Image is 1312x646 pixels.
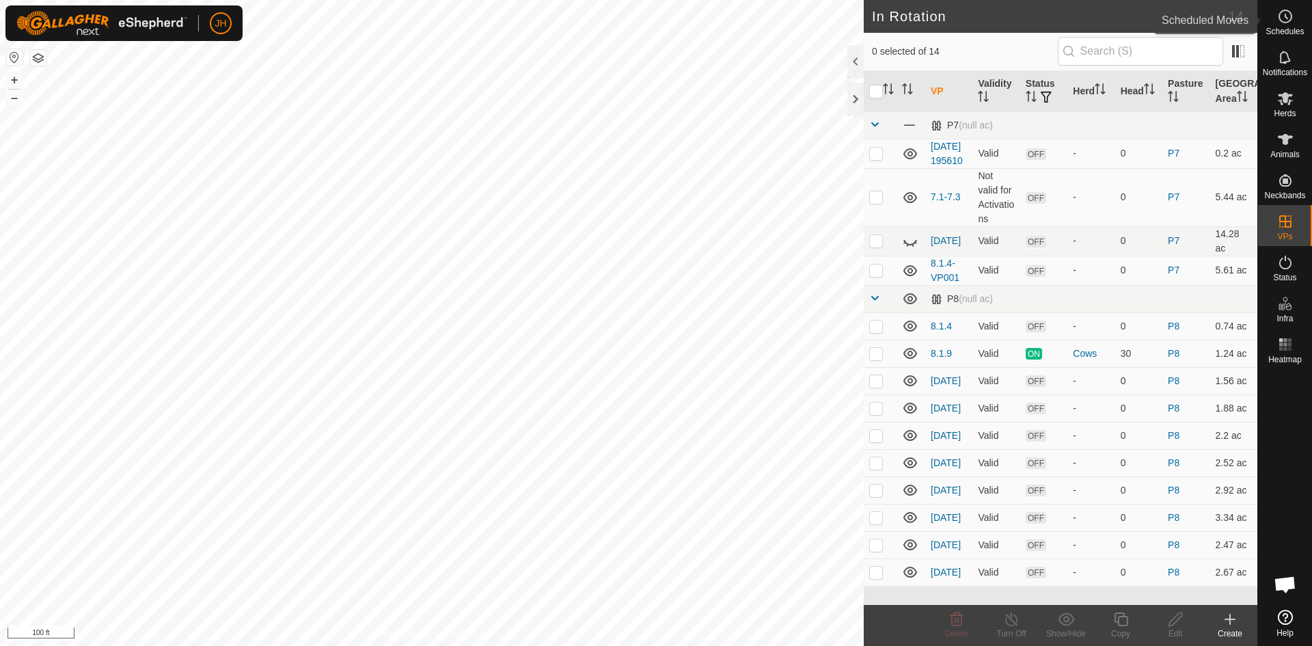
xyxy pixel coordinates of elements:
[1073,234,1109,248] div: -
[1115,367,1162,394] td: 0
[1264,191,1305,200] span: Neckbands
[1210,558,1257,586] td: 2.67 ac
[1270,150,1300,159] span: Animals
[972,256,1020,285] td: Valid
[1168,148,1179,159] a: P7
[1026,539,1046,551] span: OFF
[1210,422,1257,449] td: 2.2 ac
[1115,394,1162,422] td: 0
[1115,340,1162,367] td: 30
[959,293,993,304] span: (null ac)
[1115,504,1162,531] td: 0
[1210,504,1257,531] td: 3.34 ac
[1210,367,1257,394] td: 1.56 ac
[1073,401,1109,416] div: -
[1274,109,1296,118] span: Herds
[931,191,961,202] a: 7.1-7.3
[1093,628,1148,640] div: Copy
[1073,347,1109,361] div: Cows
[30,50,46,66] button: Map Layers
[1237,93,1248,104] p-sorticon: Activate to sort
[1073,511,1109,525] div: -
[972,504,1020,531] td: Valid
[931,485,961,496] a: [DATE]
[931,375,961,386] a: [DATE]
[1115,422,1162,449] td: 0
[972,558,1020,586] td: Valid
[1073,538,1109,552] div: -
[1026,403,1046,414] span: OFF
[1058,37,1223,66] input: Search (S)
[1026,348,1042,360] span: ON
[1067,71,1115,112] th: Herd
[972,422,1020,449] td: Valid
[378,628,429,641] a: Privacy Policy
[902,85,913,96] p-sorticon: Activate to sort
[972,139,1020,168] td: Valid
[1168,235,1179,246] a: P7
[16,11,187,36] img: Gallagher Logo
[1265,564,1306,605] div: Open chat
[1020,71,1067,112] th: Status
[1073,146,1109,161] div: -
[1026,512,1046,524] span: OFF
[945,629,969,638] span: Delete
[972,394,1020,422] td: Valid
[931,403,961,414] a: [DATE]
[1073,429,1109,443] div: -
[931,348,952,359] a: 8.1.9
[972,312,1020,340] td: Valid
[1168,348,1179,359] a: P8
[1026,567,1046,578] span: OFF
[984,628,1039,640] div: Turn Off
[1168,430,1179,441] a: P8
[959,120,993,131] span: (null ac)
[1026,93,1037,104] p-sorticon: Activate to sort
[872,8,1229,25] h2: In Rotation
[1148,628,1203,640] div: Edit
[1168,191,1179,202] a: P7
[1026,265,1046,277] span: OFF
[1168,321,1179,332] a: P8
[1115,168,1162,226] td: 0
[972,367,1020,394] td: Valid
[1268,355,1302,364] span: Heatmap
[972,449,1020,476] td: Valid
[1273,273,1296,282] span: Status
[1115,256,1162,285] td: 0
[1026,236,1046,247] span: OFF
[931,258,959,283] a: 8.1.4-VP001
[1168,93,1179,104] p-sorticon: Activate to sort
[972,226,1020,256] td: Valid
[1168,403,1179,414] a: P8
[1266,27,1304,36] span: Schedules
[978,93,989,104] p-sorticon: Activate to sort
[972,71,1020,112] th: Validity
[446,628,486,641] a: Contact Us
[1026,457,1046,469] span: OFF
[1210,139,1257,168] td: 0.2 ac
[1115,449,1162,476] td: 0
[6,49,23,66] button: Reset Map
[1277,232,1292,241] span: VPs
[1095,85,1106,96] p-sorticon: Activate to sort
[931,321,952,332] a: 8.1.4
[1168,375,1179,386] a: P8
[1210,476,1257,504] td: 2.92 ac
[1162,71,1209,112] th: Pasture
[1026,430,1046,442] span: OFF
[1210,226,1257,256] td: 14.28 ac
[1073,319,1109,334] div: -
[1210,256,1257,285] td: 5.61 ac
[1073,483,1109,498] div: -
[1039,628,1093,640] div: Show/Hide
[931,430,961,441] a: [DATE]
[1115,139,1162,168] td: 0
[1210,394,1257,422] td: 1.88 ac
[1073,190,1109,204] div: -
[1203,628,1257,640] div: Create
[1026,148,1046,160] span: OFF
[1115,558,1162,586] td: 0
[1073,374,1109,388] div: -
[931,512,961,523] a: [DATE]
